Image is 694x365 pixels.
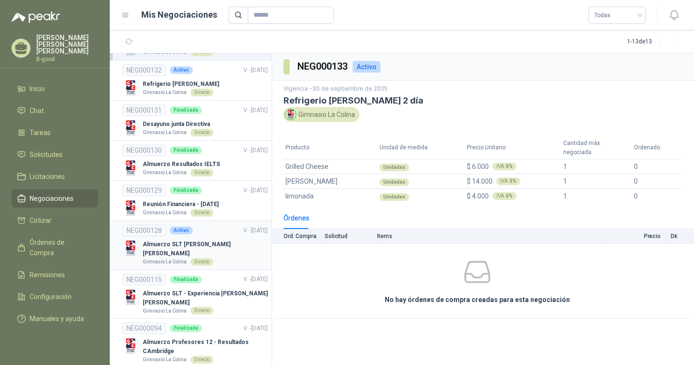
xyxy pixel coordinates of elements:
div: Directo [190,169,213,177]
p: Almuerzo Resultados IELTS [143,160,220,169]
td: 0 [632,159,683,174]
img: Company Logo [122,240,139,257]
th: Dir. [666,229,694,244]
p: Almuerzo Profesores 12 - Resultados CAmbridge [143,338,268,356]
th: Precio Unitario [465,137,561,159]
div: Órdenes [284,213,309,223]
div: IVA [493,163,516,170]
div: NEG000132 [122,64,166,76]
div: Activo [353,61,380,73]
span: Órdenes de Compra [30,237,89,258]
a: Remisiones [11,266,98,284]
span: Grilled Cheese [285,161,328,172]
div: NEG000131 [122,104,166,116]
p: Reunión Financiera - [DATE] [143,200,219,209]
span: Configuración [30,292,72,302]
td: 1 [561,174,632,188]
div: NEG000115 [122,274,166,285]
div: Gimnasio La Colina [284,107,359,122]
span: V. - [DATE] [243,325,268,332]
p: Gimnasio La Colina [143,209,187,217]
a: NEG000132ActivoV. -[DATE] Company LogoRefrigerio [PERSON_NAME]Gimnasio La ColinaDirecto [122,64,268,96]
span: Tareas [30,127,51,138]
div: Directo [190,258,213,266]
div: Directo [190,356,213,364]
div: NEG000094 [122,323,166,334]
p: Gimnasio La Colina [143,129,187,136]
th: Solicitud [325,229,377,244]
span: V. - [DATE] [243,67,268,73]
div: IVA [493,192,516,200]
span: [PERSON_NAME] [285,176,337,187]
a: Licitaciones [11,167,98,186]
b: 0 % [506,164,513,169]
a: Cotizar [11,211,98,229]
span: $ 6.000 [467,163,489,170]
div: NEG000128 [122,225,166,236]
th: Ord. Compra [272,229,325,244]
div: NEG000129 [122,185,166,196]
span: $ 14.000 [467,177,493,185]
a: Órdenes de Compra [11,233,98,262]
p: Gimnasio La Colina [143,307,187,315]
span: V. - [DATE] [243,107,268,114]
span: V. - [DATE] [243,147,268,154]
p: Gimnasio La Colina [143,356,187,364]
a: NEG000094FinalizadaV. -[DATE] Company LogoAlmuerzo Profesores 12 - Resultados CAmbridgeGimnasio L... [122,323,268,364]
div: Finalizada [170,146,202,154]
span: Manuales y ayuda [30,313,84,324]
span: Cotizar [30,215,52,226]
a: Manuales y ayuda [11,310,98,328]
a: Chat [11,102,98,120]
h3: NEG000133 [297,59,349,74]
th: Producto [284,137,378,159]
div: Directo [190,307,213,314]
div: Activo [170,227,193,234]
b: 0 % [506,194,513,198]
div: Finalizada [170,276,202,283]
div: Unidades [379,164,409,171]
div: NEG000130 [122,145,166,156]
p: B-good [36,56,98,62]
td: 1 [561,188,632,203]
span: V. - [DATE] [243,187,268,194]
div: Finalizada [170,106,202,114]
a: Configuración [11,288,98,306]
p: Gimnasio La Colina [143,258,187,266]
a: NEG000130FinalizadaV. -[DATE] Company LogoAlmuerzo Resultados IELTSGimnasio La ColinaDirecto [122,145,268,177]
p: Gimnasio La Colina [143,169,187,177]
img: Company Logo [122,289,139,306]
span: limonada [285,191,314,201]
td: 0 [632,174,683,188]
th: Precio [604,229,666,244]
div: Activo [170,66,193,74]
div: Unidades [379,193,409,201]
img: Company Logo [285,109,296,120]
a: NEG000128ActivoV. -[DATE] Company LogoAlmuerzo SLT [PERSON_NAME] [PERSON_NAME]Gimnasio La ColinaD... [122,225,268,266]
div: Finalizada [170,324,202,332]
p: Almuerzo SLT - Experiencia [PERSON_NAME] [PERSON_NAME] [143,289,268,307]
div: IVA [496,177,520,185]
img: Company Logo [122,120,139,136]
img: Company Logo [122,338,139,355]
p: [PERSON_NAME] [PERSON_NAME] [PERSON_NAME] [36,34,98,54]
a: NEG000115FinalizadaV. -[DATE] Company LogoAlmuerzo SLT - Experiencia [PERSON_NAME] [PERSON_NAME]G... [122,274,268,315]
div: Unidades [379,178,409,186]
img: Logo peakr [11,11,60,23]
img: Company Logo [122,160,139,177]
h1: Mis Negociaciones [141,8,217,21]
div: Finalizada [170,187,202,194]
span: Negociaciones [30,193,74,204]
a: Inicio [11,80,98,98]
div: Directo [190,89,213,96]
span: Licitaciones [30,171,65,182]
b: 0 % [510,179,516,184]
span: V. - [DATE] [243,227,268,234]
span: V. - [DATE] [243,276,268,282]
p: Vigencia - 30 de septiembre de 2025 [284,84,683,94]
h3: No hay órdenes de compra creadas para esta negociación [385,294,570,305]
a: Negociaciones [11,189,98,208]
span: Chat [30,105,44,116]
th: Ordenado [632,137,683,159]
th: Unidad de medida [378,137,465,159]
